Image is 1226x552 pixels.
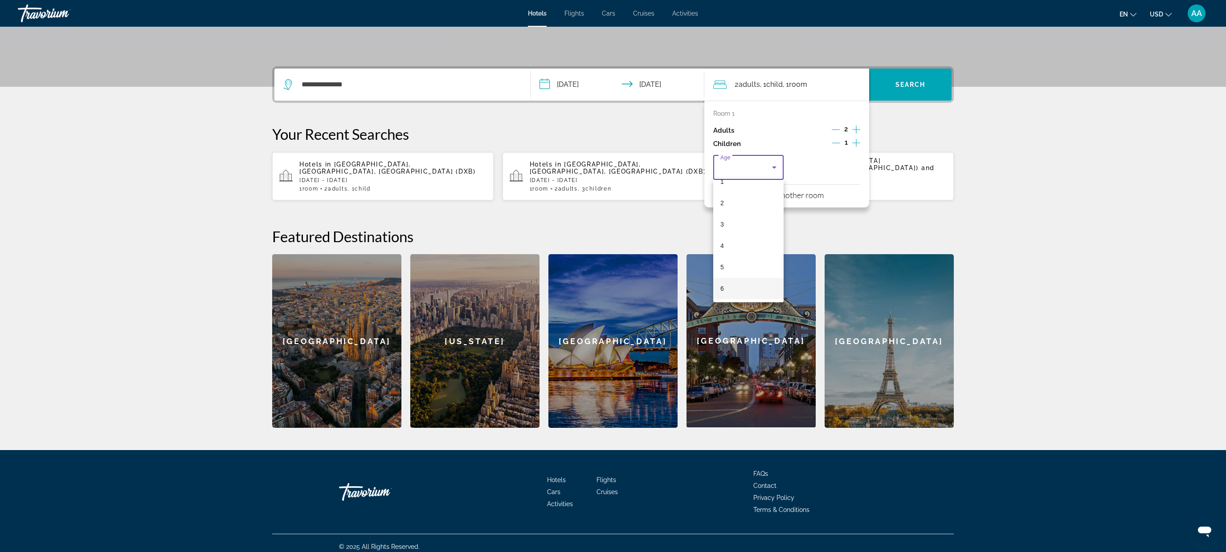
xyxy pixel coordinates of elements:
[713,171,784,192] mat-option: 1 years old
[720,262,724,272] span: 5
[720,219,724,230] span: 3
[713,256,784,278] mat-option: 5 years old
[713,192,784,214] mat-option: 2 years old
[720,283,724,294] span: 6
[713,299,784,321] mat-option: 7 years old
[713,235,784,256] mat-option: 4 years old
[713,214,784,235] mat-option: 3 years old
[1190,516,1219,545] iframe: Кнопка запуска окна обмена сообщениями
[720,198,724,208] span: 2
[720,176,724,187] span: 1
[713,278,784,299] mat-option: 6 years old
[720,240,724,251] span: 4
